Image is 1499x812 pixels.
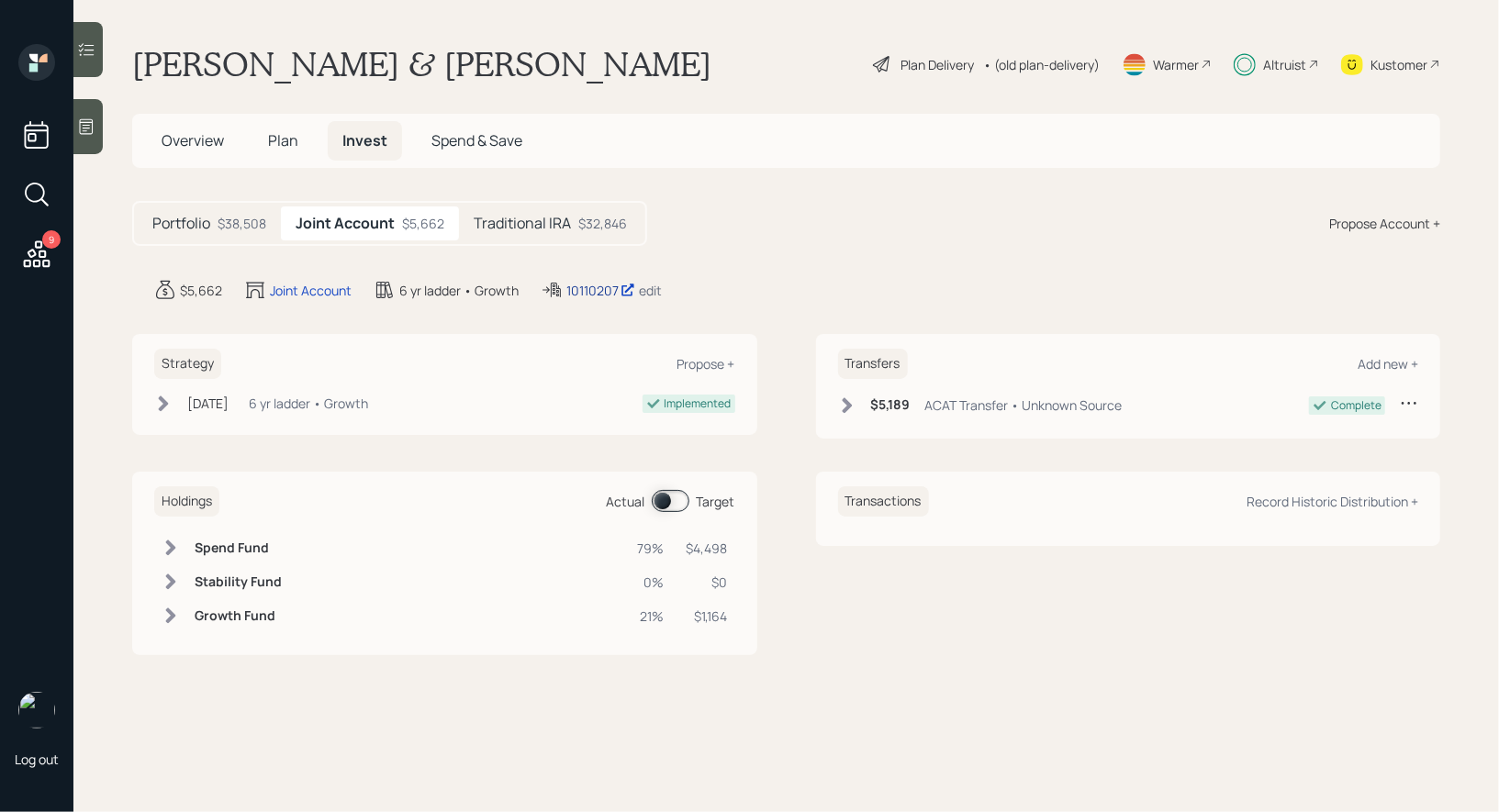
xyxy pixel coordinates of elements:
h6: Transactions [838,486,929,517]
div: 6 yr ladder • Growth [249,394,368,413]
span: Overview [162,130,224,150]
div: ACAT Transfer • Unknown Source [925,395,1123,415]
div: 9 [42,230,61,249]
h6: Transfers [838,349,908,379]
div: $0 [687,573,728,592]
div: 0% [638,573,665,592]
div: $5,662 [180,281,222,300]
div: Altruist [1263,55,1306,74]
div: Joint Account [270,281,352,300]
div: edit [639,282,662,299]
div: $5,662 [402,214,444,233]
div: $1,164 [687,606,728,626]
div: Warmer [1153,55,1199,74]
div: 21% [638,606,665,626]
h6: Spend Fund [195,540,282,556]
div: Log out [15,751,59,768]
div: 6 yr ladder • Growth [399,281,519,300]
span: Plan [268,130,298,150]
div: $4,498 [687,539,728,558]
div: Complete [1331,397,1382,414]
div: Propose + [677,355,735,373]
div: Target [697,492,735,511]
div: Propose Account + [1329,214,1440,233]
div: 79% [638,539,665,558]
h5: Joint Account [296,215,395,232]
div: Actual [607,492,645,511]
div: $32,846 [578,214,627,233]
h6: $5,189 [871,397,911,413]
h6: Strategy [154,349,221,379]
div: • (old plan-delivery) [983,55,1100,74]
h5: Portfolio [152,215,210,232]
span: Spend & Save [431,130,522,150]
div: Implemented [665,395,732,412]
h6: Growth Fund [195,608,282,624]
h5: Traditional IRA [474,215,571,232]
img: treva-nostdahl-headshot.png [18,692,55,729]
div: Plan Delivery [901,55,974,74]
div: Kustomer [1370,55,1427,74]
span: Invest [342,130,387,150]
h6: Holdings [154,486,219,517]
h6: Stability Fund [195,574,282,590]
div: [DATE] [187,394,229,413]
div: $38,508 [218,214,266,233]
div: 10110207 [566,281,635,300]
div: Record Historic Distribution + [1247,493,1418,510]
h1: [PERSON_NAME] & [PERSON_NAME] [132,44,711,84]
div: Add new + [1358,355,1418,373]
